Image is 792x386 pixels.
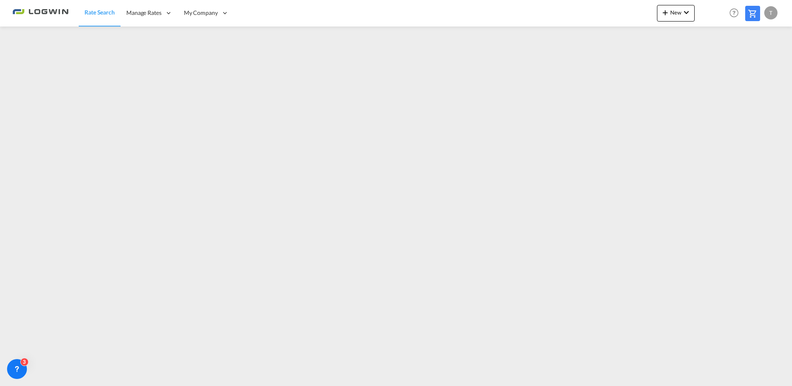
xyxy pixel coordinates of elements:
[727,6,745,21] div: Help
[764,6,778,19] div: T
[681,7,691,17] md-icon: icon-chevron-down
[657,5,695,22] button: icon-plus 400-fgNewicon-chevron-down
[184,9,218,17] span: My Company
[660,9,691,16] span: New
[126,9,162,17] span: Manage Rates
[12,4,68,22] img: 2761ae10d95411efa20a1f5e0282d2d7.png
[85,9,115,16] span: Rate Search
[727,6,741,20] span: Help
[660,7,670,17] md-icon: icon-plus 400-fg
